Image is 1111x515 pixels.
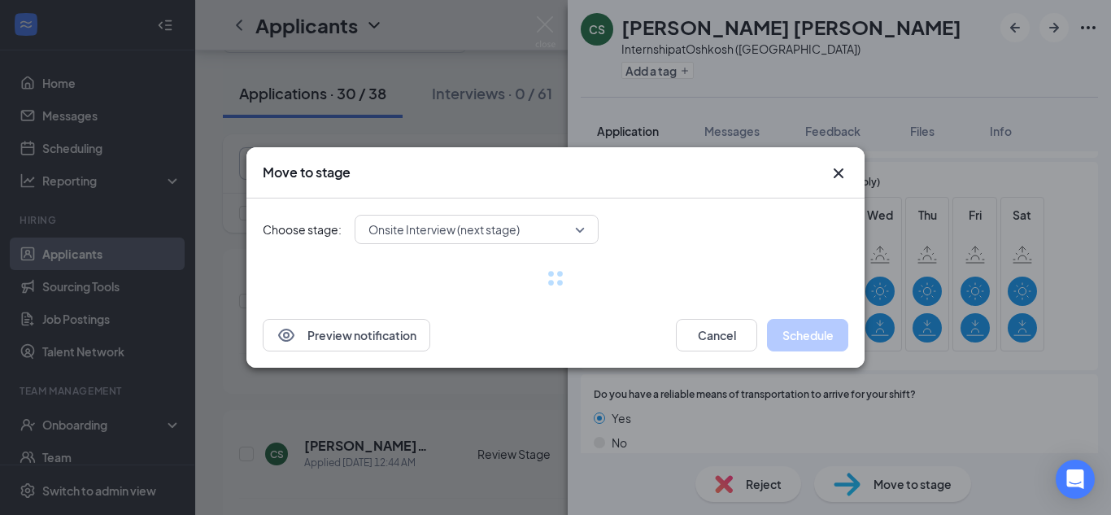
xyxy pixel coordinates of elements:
button: EyePreview notification [263,319,430,351]
button: Close [829,164,848,183]
button: Schedule [767,319,848,351]
button: Cancel [676,319,757,351]
svg: Eye [277,325,296,345]
span: Choose stage: [263,220,342,238]
div: Open Intercom Messenger [1056,460,1095,499]
h3: Move to stage [263,164,351,181]
span: Onsite Interview (next stage) [368,217,520,242]
svg: Cross [829,164,848,183]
